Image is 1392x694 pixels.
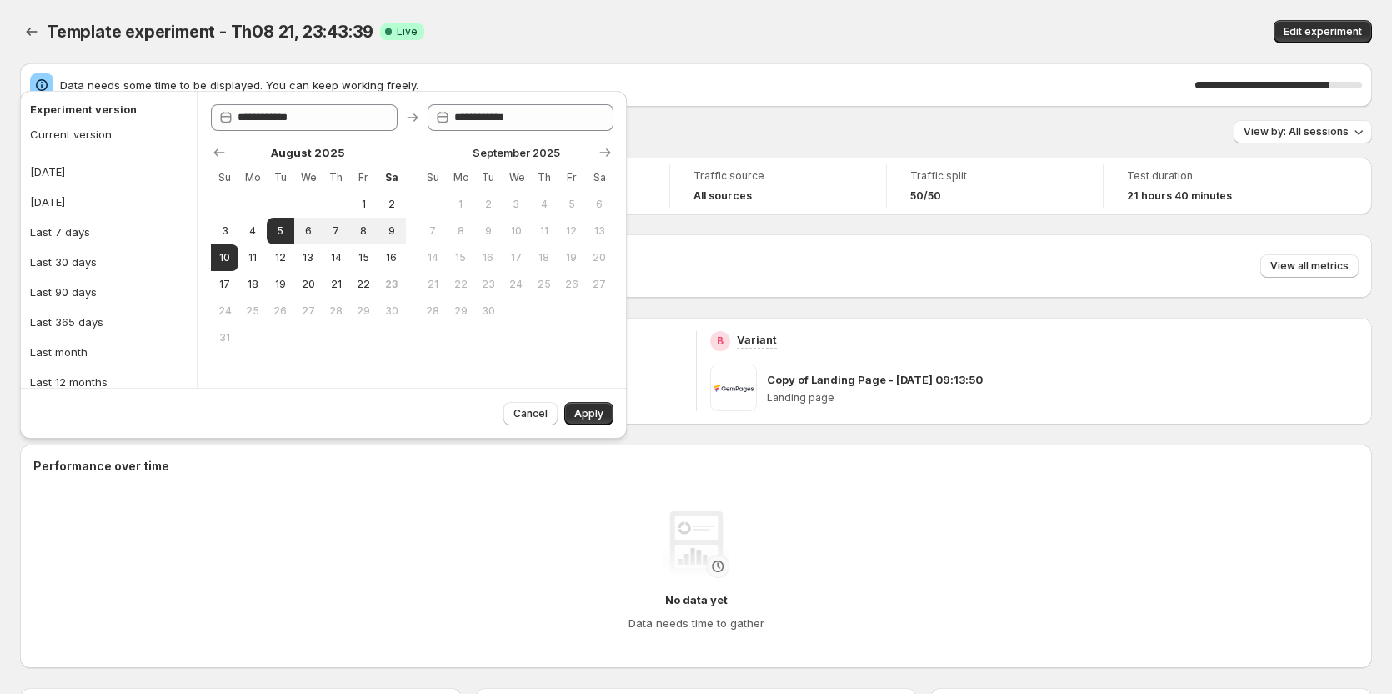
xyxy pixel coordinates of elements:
span: 23 [481,278,495,291]
button: Friday August 8 2025 [350,218,378,244]
span: Su [426,171,440,184]
span: 23 [384,278,398,291]
span: Traffic split [910,169,1079,183]
span: 26 [564,278,578,291]
span: 25 [245,304,259,318]
span: 1 [357,198,371,211]
button: Friday August 15 2025 [350,244,378,271]
img: Copy of Landing Page - Aug 20, 09:13:50 [710,365,757,411]
span: 30 [384,304,398,318]
div: Last month [30,344,88,360]
h2: Performance over time [33,458,1359,475]
button: Saturday August 9 2025 [378,218,405,244]
button: Apply [564,402,613,425]
span: 17 [509,251,523,264]
h4: All sources [693,189,752,203]
button: Friday August 22 2025 [350,271,378,298]
th: Friday [350,164,378,191]
button: Friday August 29 2025 [350,298,378,324]
span: Edit experiment [1284,25,1362,38]
button: Monday September 29 2025 [447,298,474,324]
button: Sunday September 28 2025 [419,298,447,324]
span: 22 [357,278,371,291]
button: Saturday August 16 2025 [378,244,405,271]
span: Live [397,25,418,38]
span: Tu [273,171,288,184]
button: Start of range Tuesday August 5 2025 [267,218,294,244]
span: 6 [593,198,607,211]
span: 9 [384,224,398,238]
button: Sunday August 3 2025 [211,218,238,244]
h2: Experiment version [30,101,180,118]
span: 21 hours 40 minutes [1127,189,1232,203]
button: Tuesday September 9 2025 [474,218,502,244]
button: Friday August 1 2025 [350,191,378,218]
button: View by: All sessions [1234,120,1372,143]
span: 6 [301,224,315,238]
button: Wednesday August 6 2025 [294,218,322,244]
th: Tuesday [474,164,502,191]
button: Last 12 months [25,369,192,395]
button: Saturday August 2 2025 [378,191,405,218]
span: 15 [357,251,371,264]
th: Monday [238,164,266,191]
span: 13 [593,224,607,238]
span: 19 [564,251,578,264]
button: Show previous month, July 2025 [208,141,231,164]
span: 20 [593,251,607,264]
span: 21 [328,278,343,291]
button: Friday September 5 2025 [558,191,585,218]
button: Wednesday August 13 2025 [294,244,322,271]
button: Wednesday August 20 2025 [294,271,322,298]
button: [DATE] [25,189,192,215]
button: [DATE] [25,158,192,185]
button: Sunday August 24 2025 [211,298,238,324]
button: Thursday August 21 2025 [322,271,349,298]
span: Th [328,171,343,184]
span: 11 [245,251,259,264]
th: Thursday [322,164,349,191]
button: Sunday September 14 2025 [419,244,447,271]
span: 16 [481,251,495,264]
div: Last 12 months [30,374,108,390]
div: [DATE] [30,163,65,180]
button: Tuesday September 30 2025 [474,298,502,324]
span: 5 [273,224,288,238]
span: 19 [273,278,288,291]
a: Traffic split50/50 [910,168,1079,204]
button: Thursday August 28 2025 [322,298,349,324]
button: Current version [25,121,185,148]
span: 30 [481,304,495,318]
span: 7 [426,224,440,238]
button: Saturday September 13 2025 [586,218,613,244]
span: Tu [481,171,495,184]
button: Wednesday September 24 2025 [503,271,530,298]
span: 5 [564,198,578,211]
button: Edit experiment [1274,20,1372,43]
span: 8 [453,224,468,238]
span: 12 [564,224,578,238]
span: 20 [301,278,315,291]
span: Mo [453,171,468,184]
th: Wednesday [503,164,530,191]
span: 1 [453,198,468,211]
span: 27 [301,304,315,318]
th: Saturday [586,164,613,191]
button: Last 90 days [25,279,192,305]
div: Last 7 days [30,224,90,240]
button: Sunday September 21 2025 [419,271,447,298]
span: 21 [426,278,440,291]
button: Tuesday September 23 2025 [474,271,502,298]
span: 27 [593,278,607,291]
button: Wednesday September 17 2025 [503,244,530,271]
th: Sunday [419,164,447,191]
button: Sunday September 7 2025 [419,218,447,244]
button: Monday August 11 2025 [238,244,266,271]
button: Saturday September 27 2025 [586,271,613,298]
span: Fr [564,171,578,184]
span: 29 [357,304,371,318]
span: 9 [481,224,495,238]
button: Thursday September 25 2025 [530,271,558,298]
th: Monday [447,164,474,191]
h4: No data yet [665,591,728,608]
